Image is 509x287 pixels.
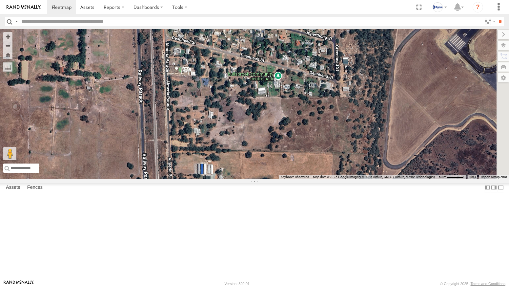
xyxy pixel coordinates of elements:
[24,183,46,192] label: Fences
[482,17,496,26] label: Search Filter Options
[3,183,23,192] label: Assets
[484,183,491,192] label: Dock Summary Table to the Left
[491,183,497,192] label: Dock Summary Table to the Right
[469,176,476,178] a: Terms (opens in new tab)
[3,62,12,72] label: Measure
[437,175,466,179] button: Map scale: 50 m per 49 pixels
[4,280,34,287] a: Visit our Website
[471,282,505,286] a: Terms and Conditions
[481,175,507,179] a: Report a map error
[14,17,19,26] label: Search Query
[281,175,309,179] button: Keyboard shortcuts
[430,2,449,12] div: Gray Wiltshire
[473,2,483,12] i: ?
[440,282,505,286] div: © Copyright 2025 -
[225,282,250,286] div: Version: 309.01
[498,73,509,82] label: Map Settings
[7,5,41,10] img: rand-logo.svg
[3,147,16,160] button: Drag Pegman onto the map to open Street View
[439,175,446,179] span: 50 m
[313,175,435,179] span: Map data ©2025 Google Imagery ©2025 Airbus, CNES / Airbus, Maxar Technologies
[498,183,504,192] label: Hide Summary Table
[3,50,12,59] button: Zoom Home
[3,41,12,50] button: Zoom out
[3,32,12,41] button: Zoom in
